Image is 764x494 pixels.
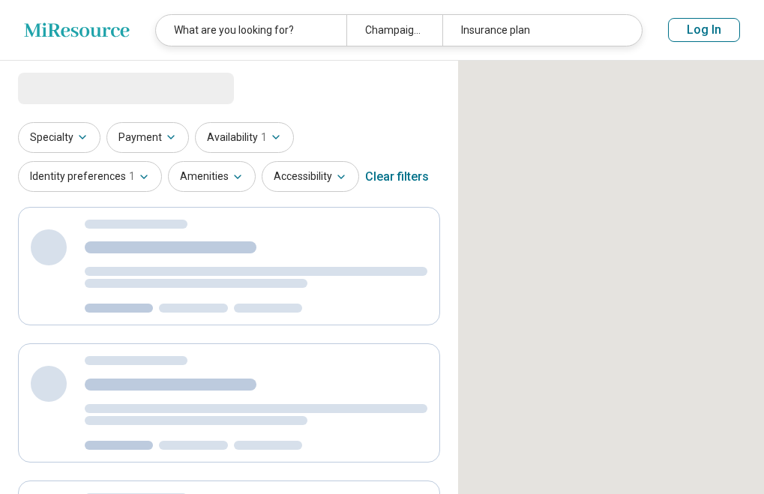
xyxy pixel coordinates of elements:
[18,122,100,153] button: Specialty
[106,122,189,153] button: Payment
[442,15,633,46] div: Insurance plan
[168,161,256,192] button: Amenities
[18,73,144,103] span: Loading...
[156,15,346,46] div: What are you looking for?
[261,130,267,145] span: 1
[365,159,429,195] div: Clear filters
[129,169,135,184] span: 1
[346,15,442,46] div: Champaign, [GEOGRAPHIC_DATA] 61820
[18,161,162,192] button: Identity preferences1
[195,122,294,153] button: Availability1
[262,161,359,192] button: Accessibility
[668,18,740,42] button: Log In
